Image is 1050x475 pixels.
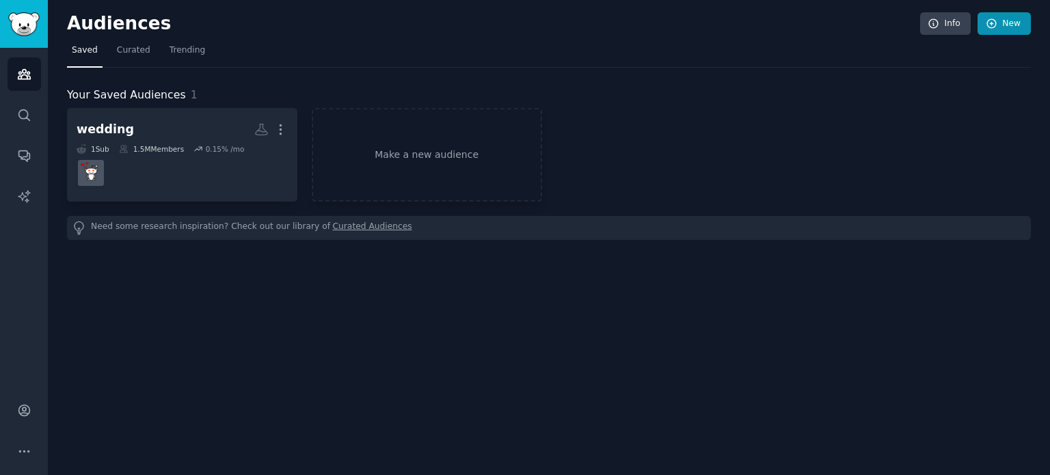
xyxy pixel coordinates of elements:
span: Curated [117,44,150,57]
div: 0.15 % /mo [206,144,245,154]
div: 1.5M Members [119,144,184,154]
a: Curated Audiences [333,221,412,235]
a: wedding1Sub1.5MMembers0.15% /moweddingplanning [67,108,297,202]
img: weddingplanning [81,162,102,183]
a: Saved [67,40,103,68]
a: Info [920,12,971,36]
div: Need some research inspiration? Check out our library of [67,216,1031,240]
a: Trending [165,40,210,68]
a: Make a new audience [312,108,542,202]
h2: Audiences [67,13,920,35]
span: Trending [170,44,205,57]
span: Your Saved Audiences [67,87,186,104]
a: Curated [112,40,155,68]
span: 1 [191,88,198,101]
div: 1 Sub [77,144,109,154]
div: wedding [77,121,134,138]
span: Saved [72,44,98,57]
a: New [978,12,1031,36]
img: GummySearch logo [8,12,40,36]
